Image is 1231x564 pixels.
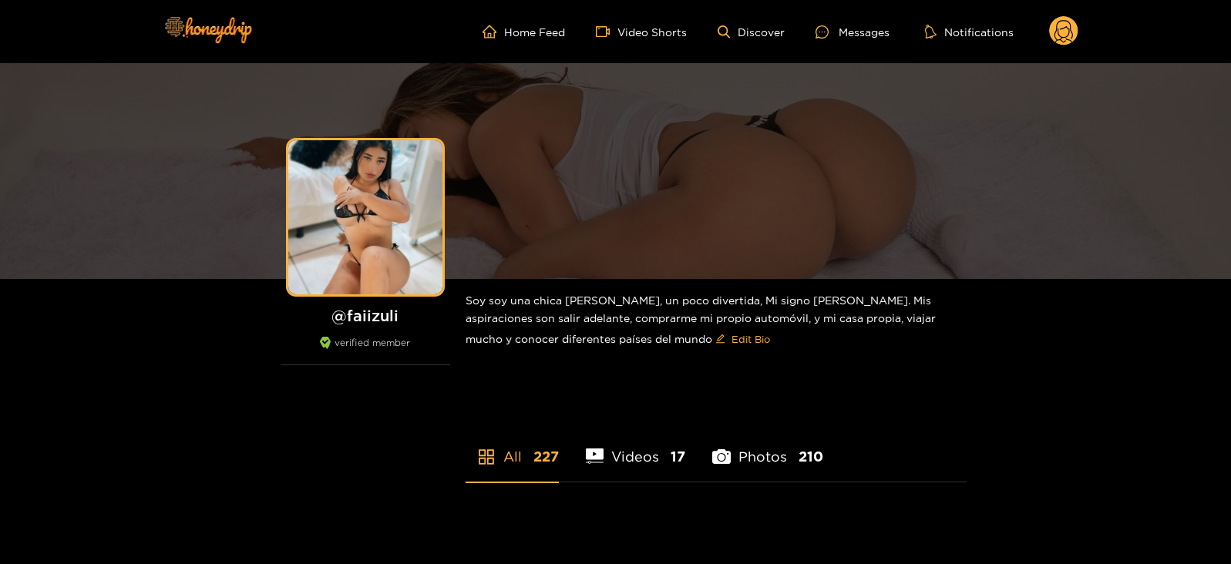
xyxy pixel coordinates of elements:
button: Notifications [920,24,1018,39]
a: Home Feed [483,25,565,39]
div: Messages [816,23,890,41]
span: 17 [671,447,685,466]
h1: @ faiizuli [281,306,450,325]
span: 227 [533,447,559,466]
button: editEdit Bio [712,327,773,351]
span: edit [715,334,725,345]
div: verified member [281,337,450,365]
a: Discover [718,25,785,39]
li: Photos [712,412,823,482]
span: video-camera [596,25,617,39]
div: Soy soy una chica [PERSON_NAME], un poco divertida, Mi signo [PERSON_NAME]. Mis aspiraciones son ... [466,279,967,364]
span: Edit Bio [732,331,770,347]
li: All [466,412,559,482]
span: 210 [799,447,823,466]
a: Video Shorts [596,25,687,39]
li: Videos [586,412,686,482]
span: home [483,25,504,39]
span: appstore [477,448,496,466]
